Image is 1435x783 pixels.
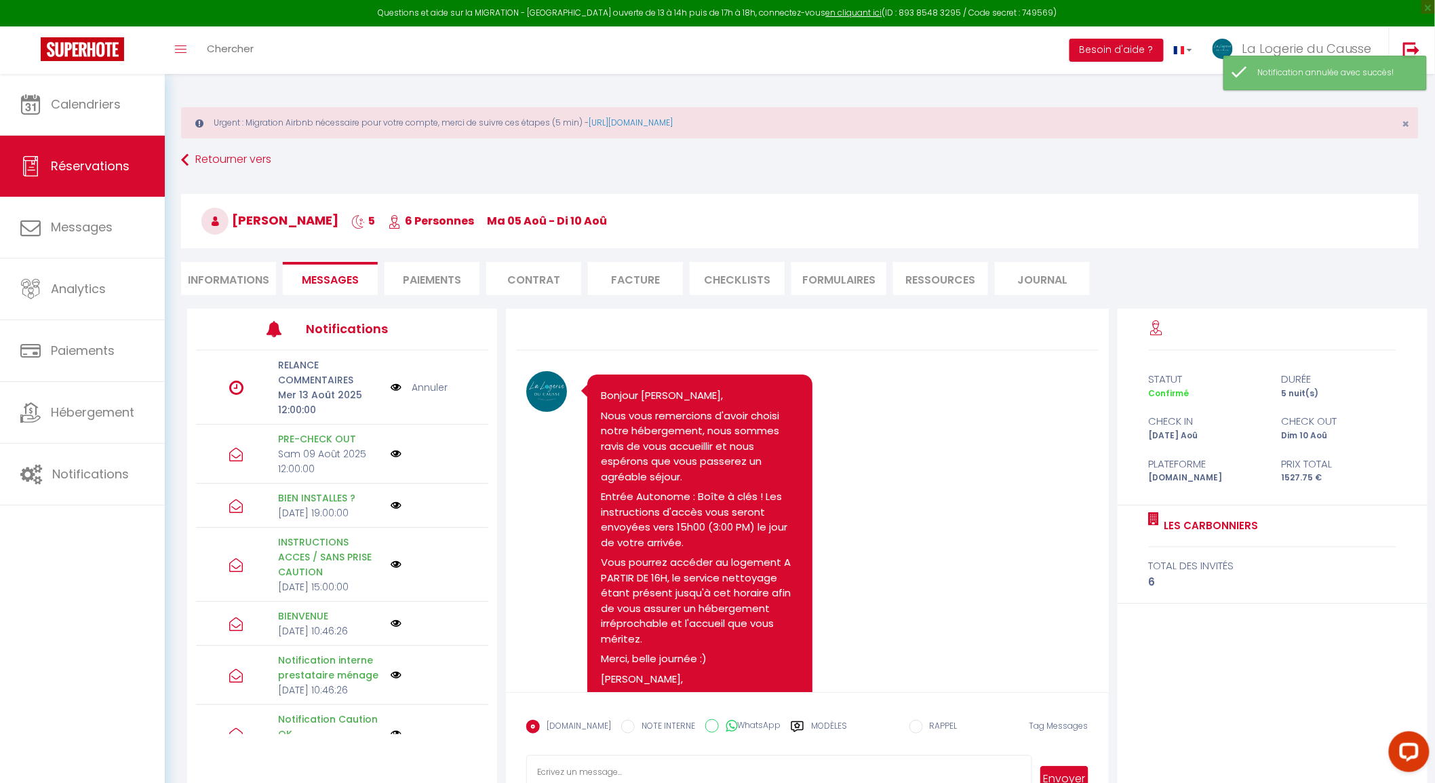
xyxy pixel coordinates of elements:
[601,408,798,485] p: Nous vous remercions d'avoir choisi notre hébergement, nous sommes ravis de vous accueillir et no...
[1069,39,1164,62] button: Besoin d'aide ?
[278,358,382,387] p: RELANCE COMMENTAIRES
[540,720,611,735] label: [DOMAIN_NAME]
[1402,115,1410,132] span: ×
[1272,429,1405,442] div: Dim 10 Aoû
[1403,41,1420,58] img: logout
[278,624,382,638] p: [DATE] 10:46:26
[278,653,382,683] p: Notification interne prestataire ménage
[1139,456,1272,472] div: Plateforme
[278,491,382,505] p: BIEN INSTALLES ?
[391,380,401,395] img: NO IMAGE
[207,41,254,56] span: Chercher
[1242,40,1372,57] span: La Logerie du Causse
[1258,66,1413,79] div: Notification annulée avec succès!
[601,489,798,550] p: Entrée Autonome : Boîte à clés ! Les instructions d'accès vous seront envoyées vers 15h00 (3:00 P...
[1272,456,1405,472] div: Prix total
[1272,413,1405,429] div: check out
[51,218,113,235] span: Messages
[51,96,121,113] span: Calendriers
[412,380,448,395] a: Annuler
[278,535,382,579] p: INSTRUCTIONS ACCES / SANS PRISE CAUTION
[811,720,847,744] label: Modèles
[1160,518,1259,534] a: Les Carbonniers
[51,280,106,297] span: Analytics
[306,313,428,344] h3: Notifications
[278,432,382,446] p: PRE-CHECK OUT
[52,465,129,482] span: Notifications
[278,446,382,476] p: Sam 09 Août 2025 12:00:00
[690,262,785,295] li: CHECKLISTS
[278,387,382,417] p: Mer 13 Août 2025 12:00:00
[391,559,401,570] img: NO IMAGE
[1213,39,1233,59] img: ...
[351,213,375,229] span: 5
[41,37,124,61] img: Super Booking
[181,148,1419,172] a: Retourner vers
[1139,371,1272,387] div: statut
[197,26,264,74] a: Chercher
[278,609,382,624] p: BIENVENUE
[278,712,382,742] p: Notification Caution OK
[302,272,359,288] span: Messages
[893,262,988,295] li: Ressources
[1149,387,1190,399] span: Confirmé
[588,262,683,295] li: Facture
[181,107,1419,138] div: Urgent : Migration Airbnb nécessaire pour votre compte, merci de suivre ces étapes (5 min) -
[1029,720,1088,731] span: Tag Messages
[391,618,401,629] img: NO IMAGE
[601,672,798,687] p: [PERSON_NAME],
[391,500,401,511] img: NO IMAGE
[181,262,276,295] li: Informations
[487,213,607,229] span: ma 05 Aoû - di 10 Aoû
[526,371,567,412] img: 17175982809532.png
[388,213,474,229] span: 6 Personnes
[51,157,130,174] span: Réservations
[486,262,581,295] li: Contrat
[995,262,1090,295] li: Journal
[1378,726,1435,783] iframe: LiveChat chat widget
[1139,472,1272,484] div: [DOMAIN_NAME]
[601,555,798,647] p: Vous pourrez accéder au logement A PARTIR DE 16H, le service nettoyage étant présent jusqu'à cet ...
[826,7,882,18] a: en cliquant ici
[1402,118,1410,130] button: Close
[1272,371,1405,387] div: durée
[278,683,382,698] p: [DATE] 10:46:26
[278,505,382,520] p: [DATE] 19:00:00
[51,342,115,359] span: Paiements
[1149,574,1397,590] div: 6
[1272,387,1405,400] div: 5 nuit(s)
[719,719,781,734] label: WhatsApp
[589,117,673,128] a: [URL][DOMAIN_NAME]
[1139,413,1272,429] div: check in
[1272,472,1405,484] div: 1527.75 €
[391,670,401,681] img: NO IMAGE
[385,262,479,295] li: Paiements
[278,579,382,594] p: [DATE] 15:00:00
[601,651,798,667] p: Merci, belle journée :)
[791,262,886,295] li: FORMULAIRES
[201,212,338,229] span: [PERSON_NAME]
[391,448,401,459] img: NO IMAGE
[923,720,958,735] label: RAPPEL
[1202,26,1389,74] a: ... La Logerie du Causse
[391,729,401,740] img: NO IMAGE
[1139,429,1272,442] div: [DATE] Aoû
[635,720,695,735] label: NOTE INTERNE
[601,388,798,404] p: Bonjour [PERSON_NAME],
[601,691,798,707] p: La Logerie du Causse
[1149,558,1397,574] div: total des invités
[51,404,134,421] span: Hébergement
